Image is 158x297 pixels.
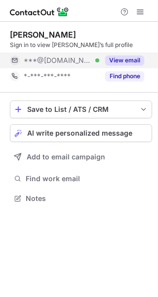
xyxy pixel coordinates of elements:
button: AI write personalized message [10,124,152,142]
img: ContactOut v5.3.10 [10,6,69,18]
button: Reveal Button [105,71,144,81]
button: Find work email [10,172,152,186]
div: Save to List / ATS / CRM [27,105,135,113]
button: save-profile-one-click [10,100,152,118]
div: Sign in to view [PERSON_NAME]’s full profile [10,41,152,49]
button: Reveal Button [105,55,144,65]
span: ***@[DOMAIN_NAME] [24,56,92,65]
div: [PERSON_NAME] [10,30,76,40]
span: Find work email [26,174,148,183]
span: AI write personalized message [27,129,132,137]
span: Add to email campaign [27,153,105,161]
span: Notes [26,194,148,203]
button: Add to email campaign [10,148,152,166]
button: Notes [10,192,152,205]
